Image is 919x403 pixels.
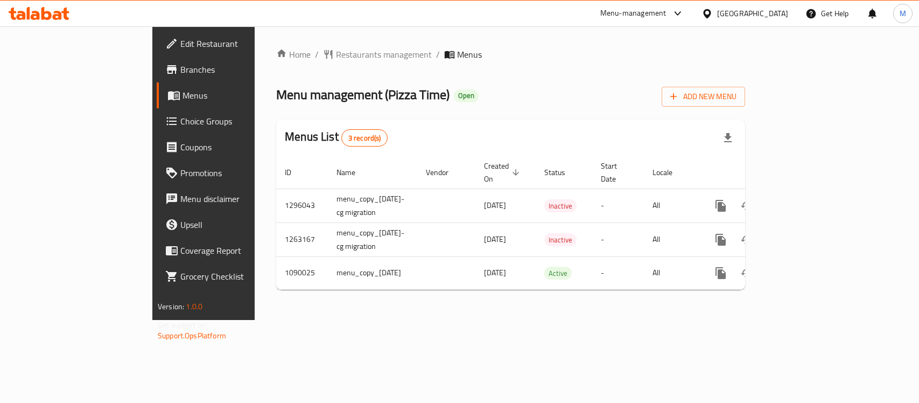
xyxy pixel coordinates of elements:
[180,37,297,50] span: Edit Restaurant
[708,260,734,286] button: more
[426,166,462,179] span: Vendor
[157,57,306,82] a: Branches
[484,159,523,185] span: Created On
[544,233,577,246] div: Inactive
[699,156,820,189] th: Actions
[186,300,202,314] span: 1.0.0
[544,199,577,212] div: Inactive
[180,115,297,128] span: Choice Groups
[157,212,306,238] a: Upsell
[315,48,319,61] li: /
[544,267,572,280] span: Active
[157,108,306,134] a: Choice Groups
[328,189,417,223] td: menu_copy_[DATE]-cg migration
[484,266,506,280] span: [DATE]
[157,134,306,160] a: Coupons
[180,244,297,257] span: Coverage Report
[157,263,306,289] a: Grocery Checklist
[544,166,579,179] span: Status
[544,200,577,212] span: Inactive
[336,48,432,61] span: Restaurants management
[644,189,699,223] td: All
[180,166,297,179] span: Promotions
[715,125,741,151] div: Export file
[180,192,297,205] span: Menu disclaimer
[276,48,745,61] nav: breadcrumb
[341,129,388,147] div: Total records count
[328,256,417,289] td: menu_copy_[DATE]
[708,193,734,219] button: more
[276,82,450,107] span: Menu management ( Pizza Time )
[328,223,417,256] td: menu_copy_[DATE]-cg migration
[734,193,760,219] button: Change Status
[708,227,734,253] button: more
[454,89,479,102] div: Open
[336,166,369,179] span: Name
[662,87,745,107] button: Add New Menu
[183,89,297,102] span: Menus
[157,160,306,186] a: Promotions
[484,198,506,212] span: [DATE]
[180,270,297,283] span: Grocery Checklist
[285,129,388,147] h2: Menus List
[180,141,297,154] span: Coupons
[323,48,432,61] a: Restaurants management
[653,166,686,179] span: Locale
[342,133,388,143] span: 3 record(s)
[276,156,820,290] table: enhanced table
[158,318,207,332] span: Get support on:
[157,31,306,57] a: Edit Restaurant
[600,7,667,20] div: Menu-management
[544,234,577,246] span: Inactive
[157,186,306,212] a: Menu disclaimer
[436,48,440,61] li: /
[644,223,699,256] td: All
[717,8,788,19] div: [GEOGRAPHIC_DATA]
[601,159,631,185] span: Start Date
[592,223,644,256] td: -
[670,90,736,103] span: Add New Menu
[180,218,297,231] span: Upsell
[484,232,506,246] span: [DATE]
[734,227,760,253] button: Change Status
[734,260,760,286] button: Change Status
[900,8,906,19] span: M
[158,300,184,314] span: Version:
[457,48,482,61] span: Menus
[544,267,572,280] div: Active
[592,189,644,223] td: -
[285,166,305,179] span: ID
[644,256,699,289] td: All
[158,329,226,343] a: Support.OpsPlatform
[180,63,297,76] span: Branches
[592,256,644,289] td: -
[454,91,479,100] span: Open
[157,238,306,263] a: Coverage Report
[157,82,306,108] a: Menus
